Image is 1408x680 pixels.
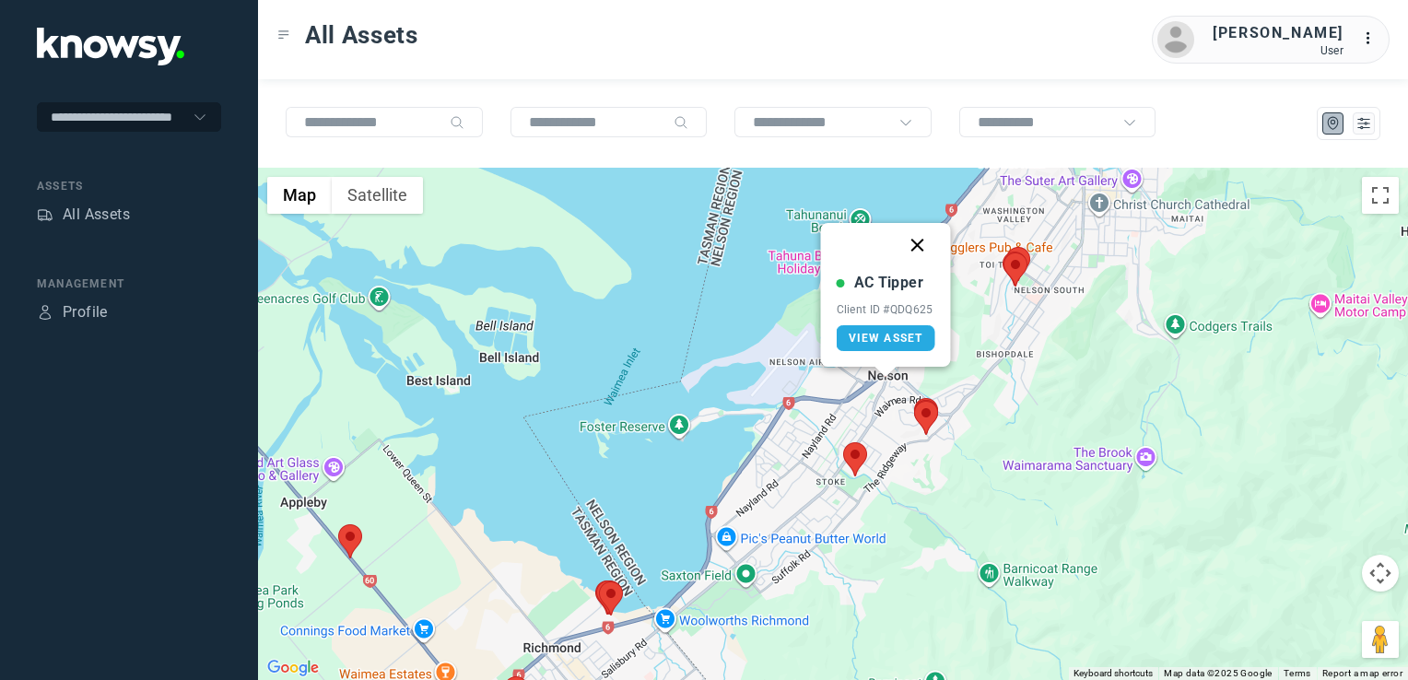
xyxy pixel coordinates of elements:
[1213,22,1343,44] div: [PERSON_NAME]
[305,18,418,52] span: All Assets
[1362,177,1399,214] button: Toggle fullscreen view
[63,301,108,323] div: Profile
[674,115,688,130] div: Search
[37,304,53,321] div: Profile
[854,272,924,294] div: AC Tipper
[1322,668,1402,678] a: Report a map error
[1164,668,1272,678] span: Map data ©2025 Google
[837,303,935,316] div: Client ID #QDQ625
[837,325,935,351] a: View Asset
[1157,21,1194,58] img: avatar.png
[1074,667,1153,680] button: Keyboard shortcuts
[1362,621,1399,658] button: Drag Pegman onto the map to open Street View
[37,28,184,65] img: Application Logo
[63,204,130,226] div: All Assets
[1325,115,1342,132] div: Map
[1213,44,1343,57] div: User
[37,206,53,223] div: Assets
[37,276,221,292] div: Management
[849,332,923,345] span: View Asset
[1362,28,1384,50] div: :
[37,204,130,226] a: AssetsAll Assets
[896,223,940,267] button: Close
[332,177,423,214] button: Show satellite imagery
[263,656,323,680] img: Google
[263,656,323,680] a: Open this area in Google Maps (opens a new window)
[1355,115,1372,132] div: List
[1284,668,1311,678] a: Terms
[1362,28,1384,53] div: :
[277,29,290,41] div: Toggle Menu
[450,115,464,130] div: Search
[267,177,332,214] button: Show street map
[37,178,221,194] div: Assets
[1362,555,1399,592] button: Map camera controls
[1363,31,1381,45] tspan: ...
[37,301,108,323] a: ProfileProfile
